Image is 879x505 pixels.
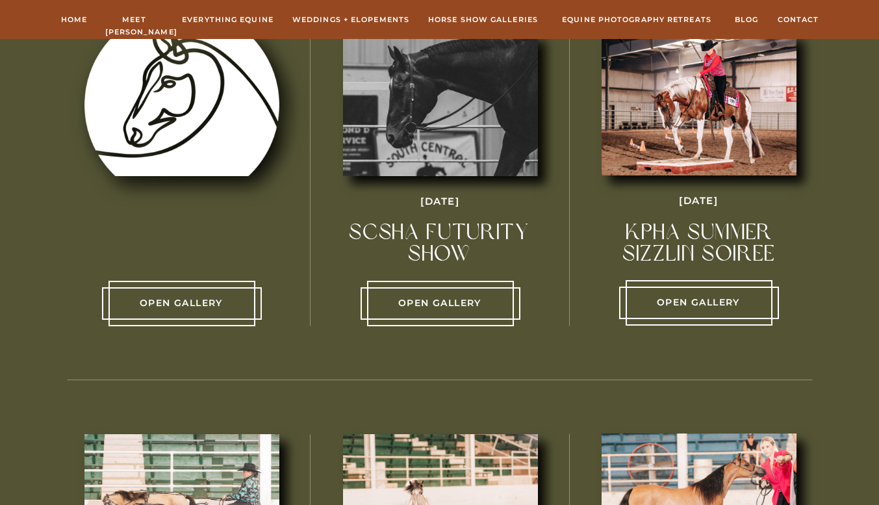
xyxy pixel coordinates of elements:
a: Open Gallery [367,296,513,311]
h2: SCSHA Futurity Show [322,222,557,267]
a: Contact [777,14,820,25]
a: KPHA Summersizzlin soiree [579,222,820,267]
p: [DATE] [642,192,756,207]
h2: KPHA Summer sizzlin soiree [579,222,820,267]
p: Open Gallery [108,296,255,311]
a: Equine Photography Retreats [557,14,717,25]
a: Weddings + Elopements [292,14,410,25]
a: Open Gallery [626,295,772,311]
a: Everything Equine [181,14,275,25]
a: Home [60,14,88,25]
a: hORSE sHOW gALLERIES [426,14,541,25]
a: Meet [PERSON_NAME] [105,14,164,25]
p: [DATE] [383,193,497,207]
a: Blog [733,14,760,25]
